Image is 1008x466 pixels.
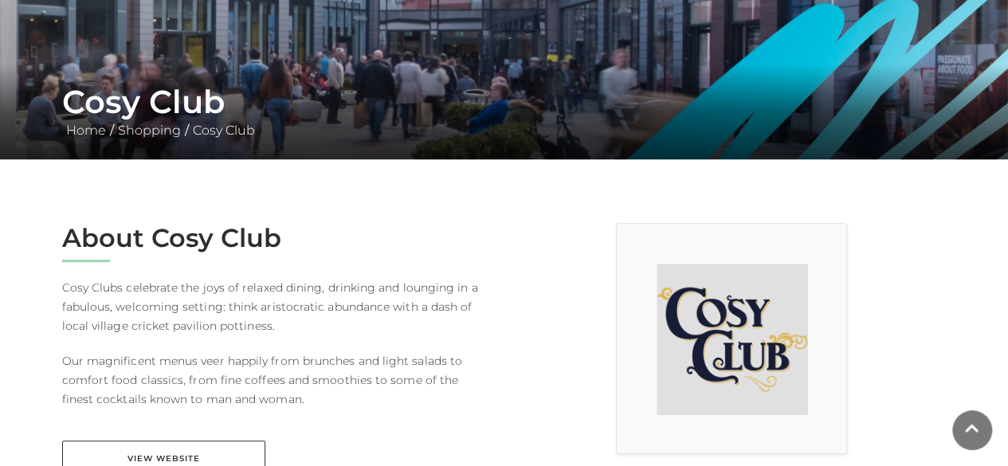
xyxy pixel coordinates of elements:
[62,83,947,121] h1: Cosy Club
[62,278,492,335] p: Cosy Clubs celebrate the joys of relaxed dining, drinking and lounging in a fabulous, welcoming s...
[62,123,110,138] a: Home
[114,123,185,138] a: Shopping
[50,83,959,140] div: / /
[62,223,492,253] h2: About Cosy Club
[189,123,259,138] a: Cosy Club
[62,351,492,409] p: Our magnificent menus veer happily from brunches and light salads to comfort food classics, from ...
